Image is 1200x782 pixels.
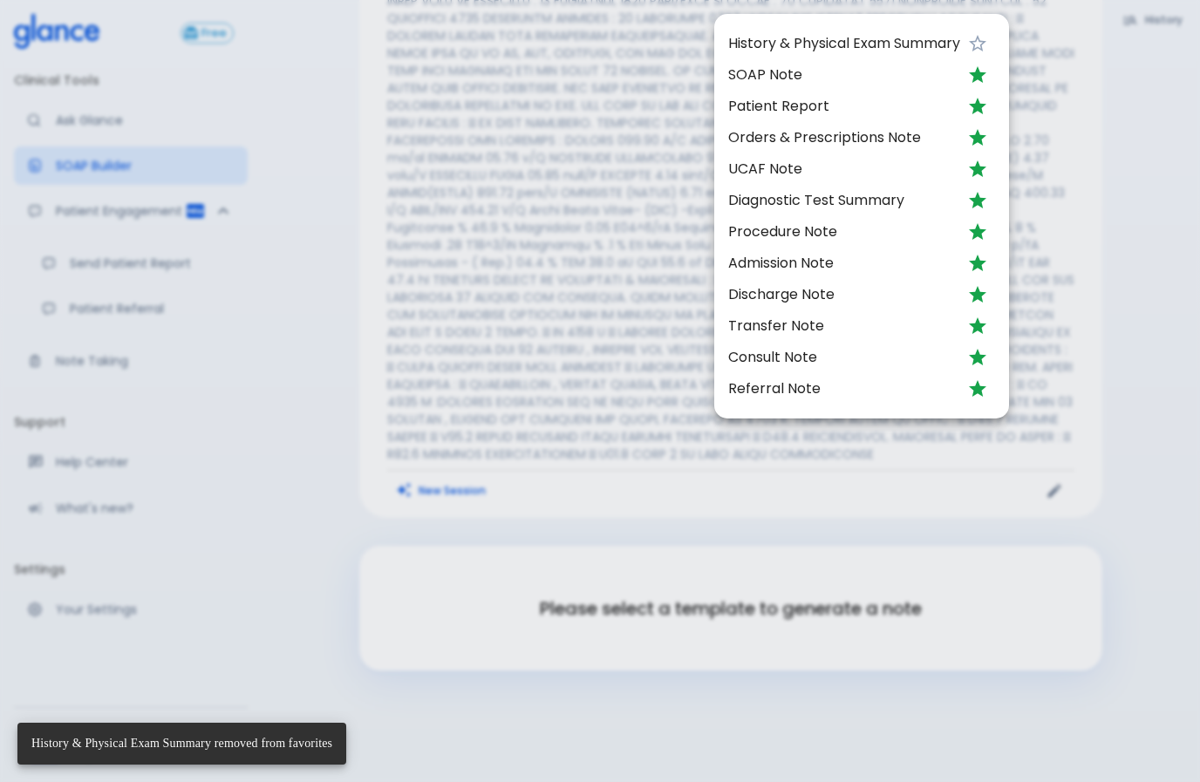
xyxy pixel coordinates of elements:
[960,246,995,281] button: Unfavorite
[728,127,960,148] span: Orders & Prescriptions Note
[728,347,960,368] span: Consult Note
[728,159,960,180] span: UCAF Note
[728,33,960,54] span: History & Physical Exam Summary
[960,58,995,92] button: Unfavorite
[728,378,960,399] span: Referral Note
[31,728,332,759] div: History & Physical Exam Summary removed from favorites
[960,89,995,124] button: Unfavorite
[728,96,960,117] span: Patient Report
[728,253,960,274] span: Admission Note
[960,214,995,249] button: Unfavorite
[728,284,960,305] span: Discharge Note
[960,183,995,218] button: Unfavorite
[728,221,960,242] span: Procedure Note
[728,65,960,85] span: SOAP Note
[960,371,995,406] button: Unfavorite
[728,316,960,337] span: Transfer Note
[960,340,995,375] button: Unfavorite
[960,152,995,187] button: Unfavorite
[960,309,995,343] button: Unfavorite
[960,277,995,312] button: Unfavorite
[960,120,995,155] button: Unfavorite
[960,26,995,61] button: Favorite
[728,190,960,211] span: Diagnostic Test Summary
